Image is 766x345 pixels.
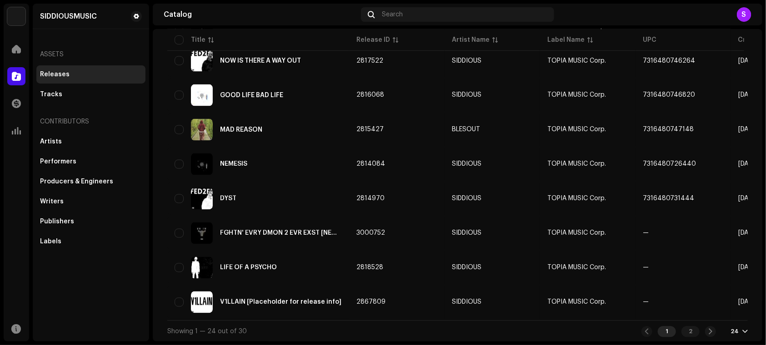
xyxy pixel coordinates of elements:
[356,265,383,271] span: 2818528
[167,329,247,335] span: Showing 1 — 24 out of 30
[40,91,62,98] div: Tracks
[737,7,751,22] div: S
[40,178,113,185] div: Producers & Engineers
[643,265,649,271] span: —
[220,299,341,306] div: V1LLAIN [Placeholder for release info]
[452,92,481,99] div: SIDDIOUS
[220,92,283,99] div: GOOD LIFE BAD LIFE
[36,65,145,84] re-m-nav-item: Releases
[36,212,145,231] re-m-nav-item: Publishers
[220,58,301,64] div: NOW IS THERE A WAY OUT
[36,133,145,151] re-m-nav-item: Artists
[36,172,145,191] re-m-nav-item: Producers & Engineers
[191,153,213,175] img: 13f10bfe-6aa0-4fd5-8b33-4ff9009be568
[643,299,649,306] span: —
[40,138,62,145] div: Artists
[36,192,145,211] re-m-nav-item: Writers
[36,44,145,65] re-a-nav-header: Assets
[7,7,25,25] img: 190830b2-3b53-4b0d-992c-d3620458de1d
[40,13,97,20] div: SIDDIOUSMUSIC
[452,58,533,64] span: SIDDIOUS
[643,196,694,202] span: 7316480731444
[356,35,390,44] div: Release ID
[738,196,757,202] span: May 23, 2025
[356,92,384,99] span: 2816068
[452,230,481,237] div: SIDDIOUS
[36,111,145,133] re-a-nav-header: Contributors
[191,119,213,141] img: a787e1c0-089f-443b-9ef2-5dadbd309785
[643,161,696,168] span: 7316480726440
[547,230,606,237] span: TOPIA MUSIC Corp.
[738,265,757,271] span: May 27, 2025
[452,127,480,133] div: BLESOUT
[731,328,739,335] div: 24
[356,58,383,64] span: 2817522
[452,196,481,202] div: SIDDIOUS
[643,58,695,64] span: 7316480746264
[40,71,70,78] div: Releases
[191,257,213,279] img: 0385efb3-94dc-4a8b-bd10-a16c0a6ee6e3
[738,299,757,306] span: Jun 16, 2025
[191,35,205,44] div: Title
[40,218,74,225] div: Publishers
[452,299,533,306] span: SIDDIOUS
[452,161,481,168] div: SIDDIOUS
[547,161,606,168] span: TOPIA MUSIC Corp.
[643,127,694,133] span: 7316480747148
[452,299,481,306] div: SIDDIOUS
[40,238,61,245] div: Labels
[40,198,64,205] div: Writers
[738,127,757,133] span: May 23, 2025
[643,230,649,237] span: —
[452,35,490,44] div: Artist Name
[356,299,386,306] span: 2867809
[220,230,342,237] div: FGHTN' EVRY DMON 2 EVR EXST [NEW LAW]
[738,58,757,64] span: May 26, 2025
[36,232,145,251] re-m-nav-item: Labels
[191,188,213,210] img: 9be965b4-0343-40b9-ab3c-b22aaa81879c
[191,50,213,72] img: 227e30ef-9537-437c-93dd-e61067ca4be3
[547,196,606,202] span: TOPIA MUSIC Corp.
[220,161,247,168] div: NEMESIS
[40,158,76,165] div: Performers
[452,127,533,133] span: BLESOUT
[36,85,145,103] re-m-nav-item: Tracks
[681,326,700,337] div: 2
[738,161,757,168] span: May 23, 2025
[356,196,385,202] span: 2814970
[452,196,533,202] span: SIDDIOUS
[643,92,695,99] span: 7316480746820
[191,84,213,106] img: 3ff5994e-69a2-491b-a925-c6b6f6377846
[547,127,606,133] span: TOPIA MUSIC Corp.
[547,92,606,99] span: TOPIA MUSIC Corp.
[356,161,385,168] span: 2814084
[220,265,277,271] div: LIFE OF A PSYCHO
[36,153,145,171] re-m-nav-item: Performers
[547,265,606,271] span: TOPIA MUSIC Corp.
[191,222,213,244] img: 0a40581f-4688-4893-b4bf-7a0cfbbe3bce
[452,265,481,271] div: SIDDIOUS
[382,11,403,18] span: Search
[547,299,606,306] span: TOPIA MUSIC Corp.
[452,161,533,168] span: SIDDIOUS
[220,196,236,202] div: DYST
[452,265,533,271] span: SIDDIOUS
[658,326,676,337] div: 1
[547,58,606,64] span: TOPIA MUSIC Corp.
[738,92,757,99] span: May 24, 2025
[164,11,357,18] div: Catalog
[452,92,533,99] span: SIDDIOUS
[452,58,481,64] div: SIDDIOUS
[547,35,585,44] div: Label Name
[220,127,262,133] div: MAD REASON
[356,230,385,237] span: 3000752
[452,230,533,237] span: SIDDIOUS
[191,291,213,313] img: bc646551-bb93-4fa0-b64e-4fa7206287a7
[356,127,384,133] span: 2815427
[738,230,757,237] span: Sep 8, 2025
